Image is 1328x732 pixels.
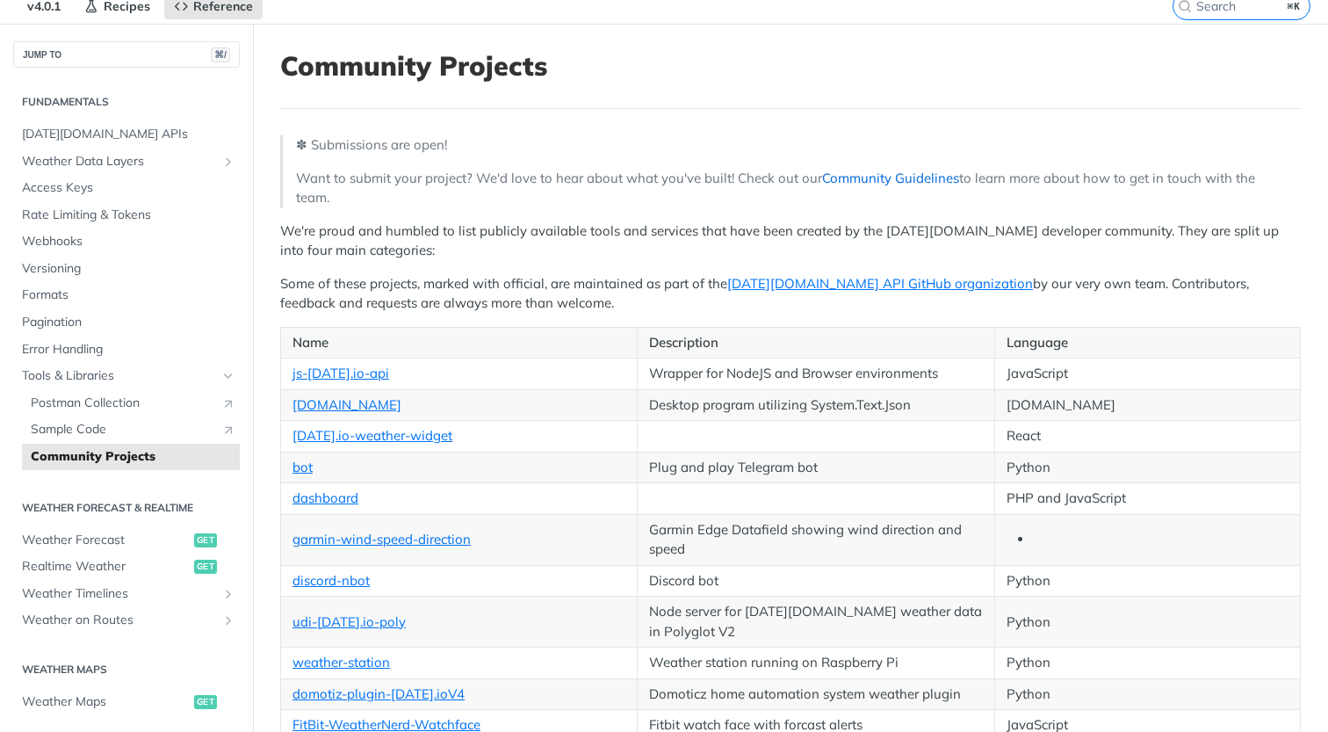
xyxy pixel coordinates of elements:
[13,121,240,148] a: [DATE][DOMAIN_NAME] APIs
[292,489,358,506] a: dashboard
[280,274,1301,314] p: Some of these projects, marked with official, are maintained as part of the by our very own team....
[292,613,406,630] a: udi-[DATE].io-poly
[13,500,240,516] h2: Weather Forecast & realtime
[13,607,240,634] a: Weather on RoutesShow subpages for Weather on Routes
[13,689,240,715] a: Weather Mapsget
[22,585,217,603] span: Weather Timelines
[13,175,240,201] a: Access Keys
[13,228,240,255] a: Webhooks
[221,369,235,383] button: Hide subpages for Tools & Libraries
[13,149,240,175] a: Weather Data LayersShow subpages for Weather Data Layers
[1007,364,1288,384] p: JavaScript
[649,685,982,705] p: Domoticz home automation system weather plugin
[13,309,240,336] a: Pagination
[1007,653,1288,673] p: Python
[194,695,217,709] span: get
[649,458,982,478] p: Plug and play Telegram bot
[649,571,982,591] p: Discord bot
[292,654,390,670] a: weather-station
[292,531,471,547] a: garmin-wind-speed-direction
[221,396,235,410] i: Link
[22,286,235,304] span: Formats
[22,532,190,549] span: Weather Forecast
[296,135,1288,156] p: ✽ Submissions are open!
[13,662,240,678] h2: Weather Maps
[649,520,982,560] p: Garmin Edge Datafield showing wind direction and speed
[22,341,235,359] span: Error Handling
[1007,489,1288,509] p: PHP and JavaScript
[13,202,240,228] a: Rate Limiting & Tokens
[649,395,982,416] p: Desktop program utilizing System.Text.Json
[22,417,240,443] a: Sample CodeLink
[13,94,240,110] h2: Fundamentals
[13,41,240,68] button: JUMP TO⌘/
[13,256,240,282] a: Versioning
[292,427,452,444] a: [DATE].io-weather-widget
[22,153,217,170] span: Weather Data Layers
[22,314,235,331] span: Pagination
[13,363,240,389] a: Tools & LibrariesHide subpages for Tools & Libraries
[194,533,217,547] span: get
[221,155,235,169] button: Show subpages for Weather Data Layers
[22,207,235,224] span: Rate Limiting & Tokens
[292,396,401,413] a: [DOMAIN_NAME]
[1007,685,1288,705] p: Python
[292,685,465,702] a: domotiz-plugin-[DATE].ioV4
[649,364,982,384] p: Wrapper for NodeJS and Browser environments
[1007,612,1288,633] p: Python
[22,693,190,711] span: Weather Maps
[13,527,240,554] a: Weather Forecastget
[221,613,235,627] button: Show subpages for Weather on Routes
[1007,395,1288,416] p: [DOMAIN_NAME]
[649,333,982,353] p: Description
[22,179,235,197] span: Access Keys
[1007,426,1288,446] p: React
[194,560,217,574] span: get
[31,448,235,466] span: Community Projects
[1007,458,1288,478] p: Python
[1007,571,1288,591] p: Python
[296,169,1288,208] p: Want to submit your project? We'd love to hear about what you've built! Check out our to learn mo...
[22,612,217,629] span: Weather on Routes
[221,587,235,601] button: Show subpages for Weather Timelines
[22,390,240,417] a: Postman CollectionLink
[13,581,240,607] a: Weather TimelinesShow subpages for Weather Timelines
[22,444,240,470] a: Community Projects
[292,333,625,353] p: Name
[822,170,959,186] a: Community Guidelines
[211,47,230,62] span: ⌘/
[31,395,213,412] span: Postman Collection
[292,572,370,589] a: discord-nbot
[22,558,190,576] span: Realtime Weather
[22,126,235,143] span: [DATE][DOMAIN_NAME] APIs
[22,260,235,278] span: Versioning
[280,221,1301,261] p: We're proud and humbled to list publicly available tools and services that have been created by t...
[649,653,982,673] p: Weather station running on Raspberry Pi
[292,459,313,475] a: bot
[22,367,217,385] span: Tools & Libraries
[22,233,235,250] span: Webhooks
[13,554,240,580] a: Realtime Weatherget
[727,275,1033,292] a: [DATE][DOMAIN_NAME] API GitHub organization
[13,282,240,308] a: Formats
[292,365,389,381] a: js-[DATE].io-api
[31,421,213,438] span: Sample Code
[649,602,982,641] p: Node server for [DATE][DOMAIN_NAME] weather data in Polyglot V2
[280,50,1301,82] h1: Community Projects
[221,423,235,437] i: Link
[1007,333,1288,353] p: Language
[13,337,240,363] a: Error Handling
